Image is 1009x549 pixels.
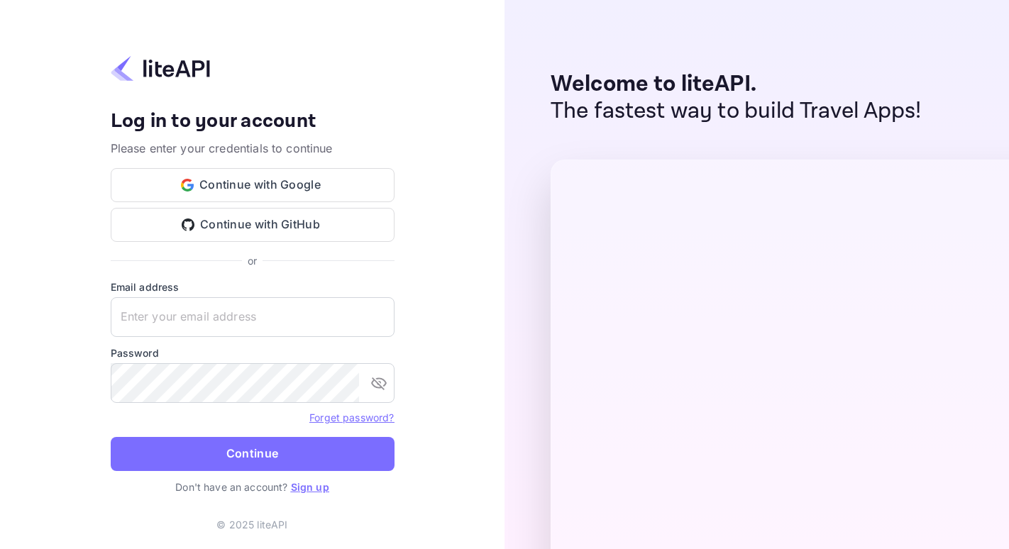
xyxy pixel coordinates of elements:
[309,411,394,423] a: Forget password?
[216,517,287,532] p: © 2025 liteAPI
[111,140,395,157] p: Please enter your credentials to continue
[111,479,395,494] p: Don't have an account?
[111,168,395,202] button: Continue with Google
[365,369,393,397] button: toggle password visibility
[111,279,395,294] label: Email address
[291,481,329,493] a: Sign up
[111,109,395,134] h4: Log in to your account
[309,410,394,424] a: Forget password?
[551,71,922,98] p: Welcome to liteAPI.
[111,55,210,82] img: liteapi
[248,253,257,268] p: or
[111,297,395,337] input: Enter your email address
[111,208,395,242] button: Continue with GitHub
[111,345,395,360] label: Password
[551,98,922,125] p: The fastest way to build Travel Apps!
[111,437,395,471] button: Continue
